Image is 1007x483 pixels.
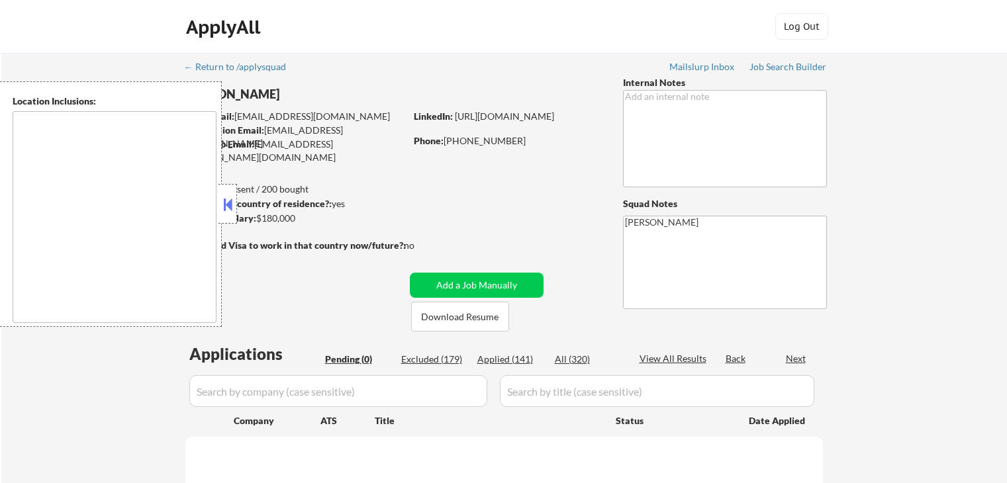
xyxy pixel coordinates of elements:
[185,198,332,209] strong: Can work in country of residence?:
[775,13,828,40] button: Log Out
[414,134,601,148] div: [PHONE_NUMBER]
[325,353,391,366] div: Pending (0)
[749,62,827,71] div: Job Search Builder
[13,95,216,108] div: Location Inclusions:
[189,375,487,407] input: Search by company (case sensitive)
[477,353,544,366] div: Applied (141)
[186,110,405,123] div: [EMAIL_ADDRESS][DOMAIN_NAME]
[411,302,509,331] button: Download Resume
[375,414,603,427] div: Title
[184,62,299,75] a: ← Return to /applysquad
[410,273,544,298] button: Add a Job Manually
[185,183,405,196] div: 141 sent / 200 bought
[669,62,736,75] a: Mailslurp Inbox
[726,352,747,365] div: Back
[640,352,710,365] div: View All Results
[555,353,621,366] div: All (320)
[414,135,444,146] strong: Phone:
[184,62,299,71] div: ← Return to /applysquad
[234,414,320,427] div: Company
[749,414,807,427] div: Date Applied
[185,138,405,163] div: [EMAIL_ADDRESS][PERSON_NAME][DOMAIN_NAME]
[623,197,827,210] div: Squad Notes
[616,408,730,432] div: Status
[186,124,405,150] div: [EMAIL_ADDRESS][DOMAIN_NAME]
[401,353,467,366] div: Excluded (179)
[786,352,807,365] div: Next
[320,414,375,427] div: ATS
[500,375,814,407] input: Search by title (case sensitive)
[185,240,406,251] strong: Will need Visa to work in that country now/future?:
[186,16,264,38] div: ApplyAll
[455,110,554,122] a: [URL][DOMAIN_NAME]
[189,346,320,362] div: Applications
[669,62,736,71] div: Mailslurp Inbox
[414,110,453,122] strong: LinkedIn:
[623,76,827,89] div: Internal Notes
[185,197,401,210] div: yes
[185,86,457,103] div: [PERSON_NAME]
[185,212,405,225] div: $180,000
[404,239,442,252] div: no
